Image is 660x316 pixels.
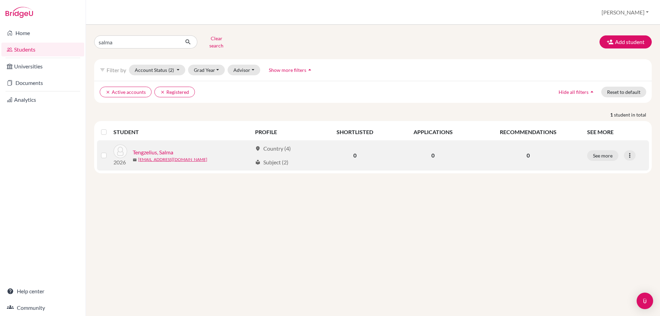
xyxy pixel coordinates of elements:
[1,301,84,315] a: Community
[251,124,317,140] th: PROFILE
[393,124,473,140] th: APPLICATIONS
[113,144,127,158] img: Tengzelius, Salma
[601,87,646,97] button: Reset to default
[255,146,261,151] span: location_on
[263,65,319,75] button: Show more filtersarrow_drop_up
[133,148,173,156] a: Tengzelius, Salma
[197,33,235,51] button: Clear search
[1,93,84,107] a: Analytics
[154,87,195,97] button: clearRegistered
[599,35,652,48] button: Add student
[1,59,84,73] a: Universities
[393,140,473,171] td: 0
[100,87,152,97] button: clearActive accounts
[107,67,126,73] span: Filter by
[1,76,84,90] a: Documents
[317,124,393,140] th: SHORTLISTED
[106,90,110,95] i: clear
[317,140,393,171] td: 0
[160,90,165,95] i: clear
[306,66,313,73] i: arrow_drop_up
[138,156,207,163] a: [EMAIL_ADDRESS][DOMAIN_NAME]
[5,7,33,18] img: Bridge-U
[255,144,291,153] div: Country (4)
[477,151,579,160] p: 0
[255,158,288,166] div: Subject (2)
[583,124,649,140] th: SEE MORE
[588,88,595,95] i: arrow_drop_up
[587,150,618,161] button: See more
[1,43,84,56] a: Students
[610,111,614,118] strong: 1
[255,160,261,165] span: local_library
[1,26,84,40] a: Home
[473,124,583,140] th: RECOMMENDATIONS
[637,293,653,309] div: Open Intercom Messenger
[559,89,588,95] span: Hide all filters
[188,65,225,75] button: Grad Year
[228,65,260,75] button: Advisor
[269,67,306,73] span: Show more filters
[614,111,652,118] span: student in total
[94,35,179,48] input: Find student by name...
[598,6,652,19] button: [PERSON_NAME]
[113,124,251,140] th: STUDENT
[133,158,137,162] span: mail
[1,284,84,298] a: Help center
[100,67,105,73] i: filter_list
[553,87,601,97] button: Hide all filtersarrow_drop_up
[113,158,127,166] p: 2026
[168,67,174,73] span: (2)
[129,65,185,75] button: Account Status(2)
